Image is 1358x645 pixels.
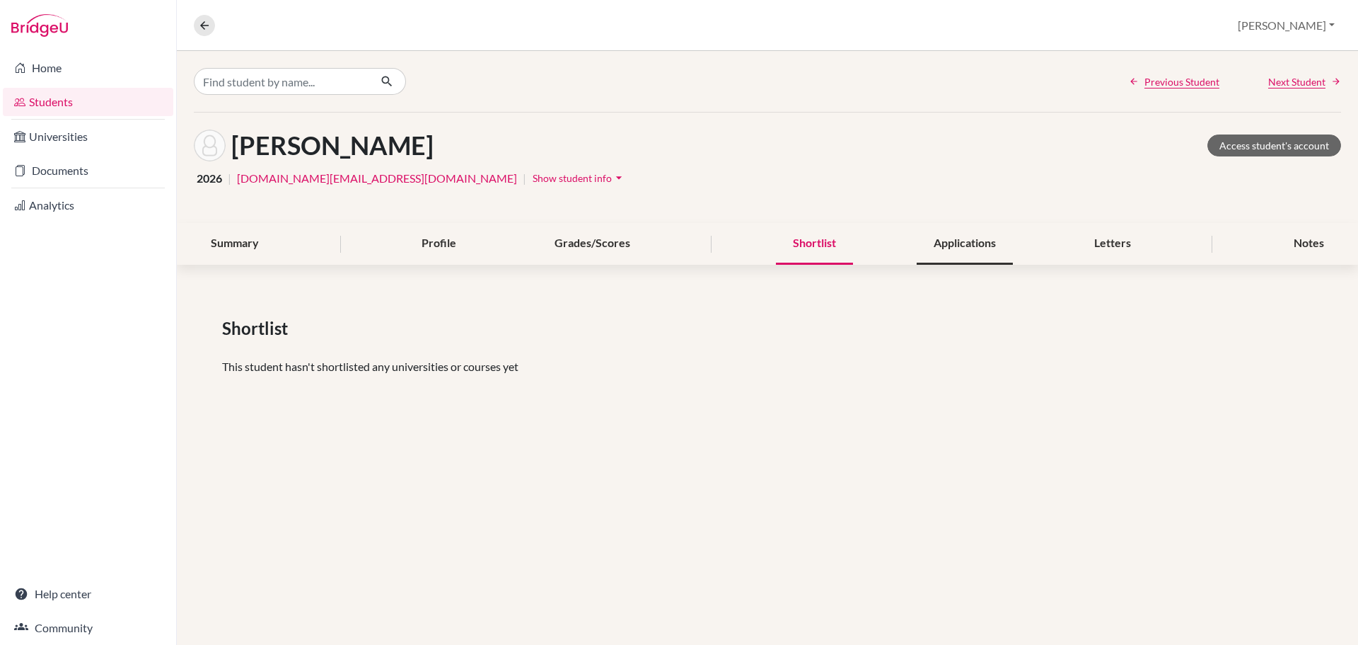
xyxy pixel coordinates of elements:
[1129,74,1219,89] a: Previous Student
[1231,12,1341,39] button: [PERSON_NAME]
[405,223,473,265] div: Profile
[3,54,173,82] a: Home
[194,223,276,265] div: Summary
[197,170,222,187] span: 2026
[3,191,173,219] a: Analytics
[231,130,434,161] h1: [PERSON_NAME]
[237,170,517,187] a: [DOMAIN_NAME][EMAIL_ADDRESS][DOMAIN_NAME]
[3,88,173,116] a: Students
[3,580,173,608] a: Help center
[1144,74,1219,89] span: Previous Student
[11,14,68,37] img: Bridge-U
[776,223,853,265] div: Shortlist
[612,171,626,185] i: arrow_drop_down
[194,130,226,161] img: Xuanya Wang's avatar
[228,170,231,187] span: |
[1268,74,1341,89] a: Next Student
[917,223,1013,265] div: Applications
[523,170,526,187] span: |
[532,167,627,189] button: Show student infoarrow_drop_down
[222,316,294,341] span: Shortlist
[222,358,1313,375] p: This student hasn't shortlisted any universities or courses yet
[3,156,173,185] a: Documents
[1268,74,1325,89] span: Next Student
[3,122,173,151] a: Universities
[194,68,369,95] input: Find student by name...
[538,223,647,265] div: Grades/Scores
[1277,223,1341,265] div: Notes
[3,614,173,642] a: Community
[1207,135,1341,156] a: Access student's account
[533,172,612,184] span: Show student info
[1077,223,1148,265] div: Letters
